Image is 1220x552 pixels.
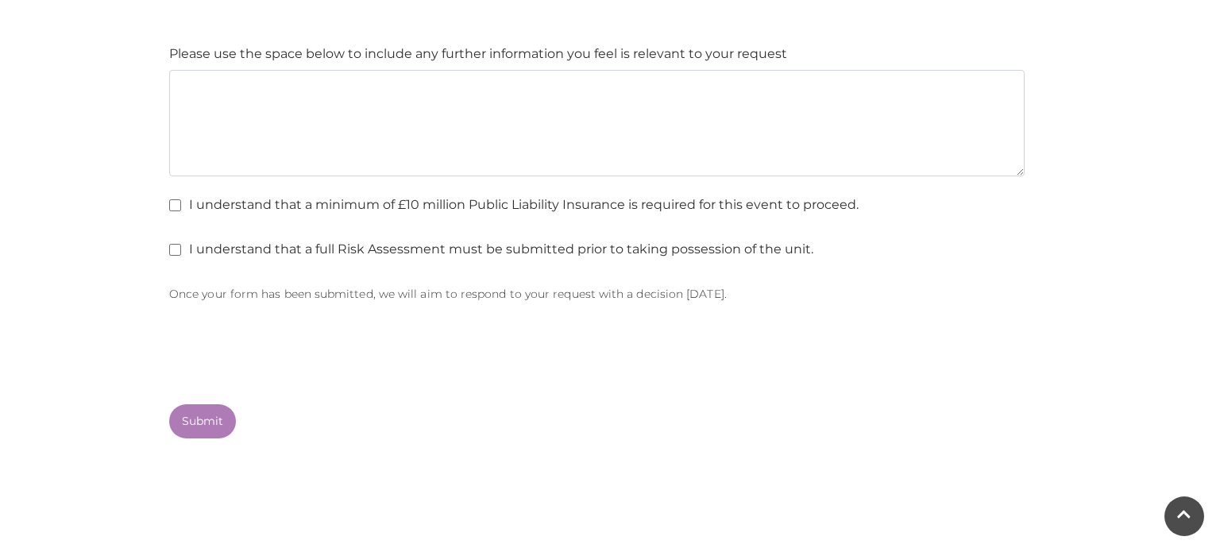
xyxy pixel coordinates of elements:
button: Submit [169,404,236,438]
p: Once your form has been submitted, we will aim to respond to your request with a decision [DATE]. [169,284,1025,303]
label: Please use the space below to include any further information you feel is relevant to your request [169,44,787,64]
label: I understand that a minimum of £10 million Public Liability Insurance is required for this event ... [169,195,859,214]
iframe: Widget containing checkbox for hCaptcha security challenge [169,319,409,380]
label: I understand that a full Risk Assessment must be submitted prior to taking possession of the unit. [169,240,813,259]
